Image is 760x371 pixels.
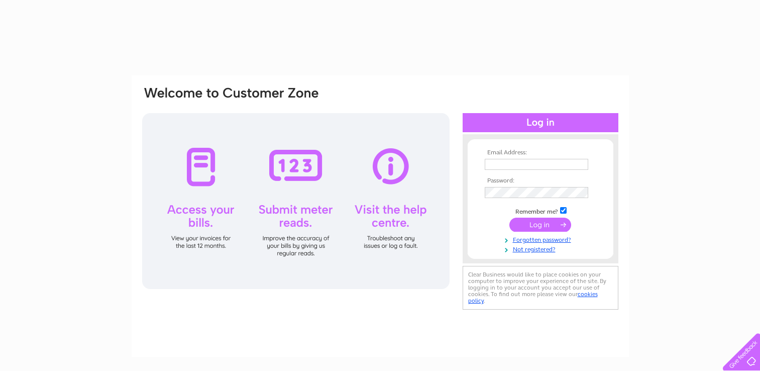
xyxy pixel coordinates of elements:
div: Clear Business would like to place cookies on your computer to improve your experience of the sit... [463,266,618,310]
th: Email Address: [482,149,599,156]
td: Remember me? [482,206,599,216]
input: Submit [509,218,571,232]
a: cookies policy [468,291,598,304]
a: Not registered? [485,244,599,253]
a: Forgotten password? [485,234,599,244]
th: Password: [482,177,599,184]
